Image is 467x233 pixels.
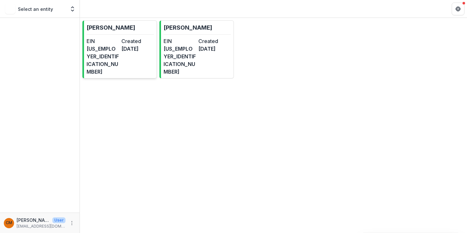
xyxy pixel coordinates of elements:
dt: EIN [87,37,119,45]
p: [EMAIL_ADDRESS][DOMAIN_NAME] [17,223,65,229]
dt: EIN [164,37,196,45]
button: Get Help [452,3,464,15]
p: [PERSON_NAME] [164,23,212,32]
p: [PERSON_NAME] [17,217,50,223]
dd: [US_EMPLOYER_IDENTIFICATION_NUMBER] [164,45,196,76]
dt: Created [198,37,231,45]
div: Catherine Massey [6,221,12,225]
button: More [68,219,76,227]
a: [PERSON_NAME]EIN[US_EMPLOYER_IDENTIFICATION_NUMBER]Created[DATE] [159,20,234,78]
dd: [US_EMPLOYER_IDENTIFICATION_NUMBER] [87,45,119,76]
p: Select an entity [18,6,53,12]
a: [PERSON_NAME]EIN[US_EMPLOYER_IDENTIFICATION_NUMBER]Created[DATE] [82,20,157,78]
p: [PERSON_NAME] [87,23,135,32]
button: Open entity switcher [68,3,77,15]
img: Select an entity [5,4,15,14]
dt: Created [121,37,154,45]
p: User [52,217,65,223]
dd: [DATE] [198,45,231,53]
dd: [DATE] [121,45,154,53]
